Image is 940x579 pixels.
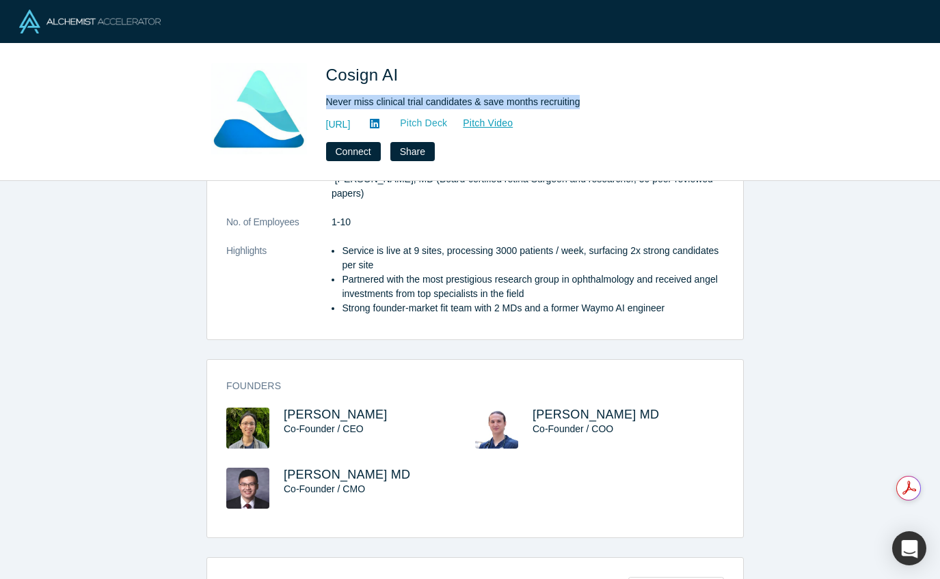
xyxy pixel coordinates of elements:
[226,408,269,449] img: Will Xie's Profile Image
[342,244,724,272] li: Service is live at 9 sites, processing 3000 patients / week, surfacing 2x strong candidates per site
[326,66,403,84] span: Cosign AI
[342,301,724,315] li: Strong founder-market fit team with 2 MDs and a former Waymo AI engineer
[390,142,435,161] button: Share
[332,215,724,229] dd: 1-10
[326,142,381,161] button: Connect
[326,95,709,109] div: Never miss clinical trial candidates & save months recruiting
[284,468,410,481] a: [PERSON_NAME] MD
[332,172,724,201] p: -[PERSON_NAME], MD (Board-certified retina Surgeon and researcher, 30 peer-reviewed papers)
[448,115,513,131] a: Pitch Video
[284,423,364,434] span: Co-Founder / CEO
[226,379,705,393] h3: Founders
[533,423,613,434] span: Co-Founder / COO
[226,244,332,330] dt: Highlights
[326,117,351,132] a: [URL]
[533,408,659,421] a: [PERSON_NAME] MD
[226,215,332,244] dt: No. of Employees
[211,63,307,158] img: Cosign AI's Logo
[19,10,161,33] img: Alchemist Logo
[284,483,365,494] span: Co-Founder / CMO
[342,272,724,301] li: Partnered with the most prestigious research group in ophthalmology and received angel investment...
[226,468,269,509] img: Louie Cai MD's Profile Image
[284,408,388,421] a: [PERSON_NAME]
[475,408,518,449] img: Riya Fukui MD's Profile Image
[385,115,448,131] a: Pitch Deck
